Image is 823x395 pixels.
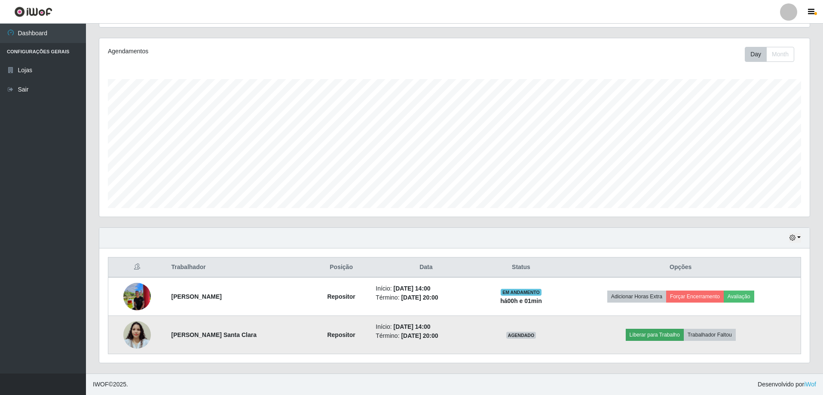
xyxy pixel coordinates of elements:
[394,323,431,330] time: [DATE] 14:00
[14,6,52,17] img: CoreUI Logo
[684,329,736,341] button: Trabalhador Faltou
[745,47,794,62] div: First group
[376,284,476,293] li: Início:
[607,291,666,303] button: Adicionar Horas Extra
[376,331,476,340] li: Término:
[312,257,370,278] th: Posição
[724,291,754,303] button: Avaliação
[370,257,481,278] th: Data
[626,329,684,341] button: Liberar para Trabalho
[394,285,431,292] time: [DATE] 14:00
[745,47,801,62] div: Toolbar with button groups
[500,297,542,304] strong: há 00 h e 01 min
[93,380,128,389] span: © 2025 .
[376,293,476,302] li: Término:
[376,322,476,331] li: Início:
[401,294,438,301] time: [DATE] 20:00
[401,332,438,339] time: [DATE] 20:00
[327,293,355,300] strong: Repositor
[501,289,542,296] span: EM ANDAMENTO
[804,381,816,388] a: iWof
[93,381,109,388] span: IWOF
[560,257,801,278] th: Opções
[666,291,724,303] button: Forçar Encerramento
[327,331,355,338] strong: Repositor
[171,293,222,300] strong: [PERSON_NAME]
[123,310,151,359] img: 1751373903454.jpeg
[123,278,151,315] img: 1751250700019.jpeg
[482,257,561,278] th: Status
[766,47,794,62] button: Month
[108,47,389,56] div: Agendamentos
[758,380,816,389] span: Desenvolvido por
[506,332,536,339] span: AGENDADO
[171,331,257,338] strong: [PERSON_NAME] Santa Clara
[745,47,767,62] button: Day
[166,257,312,278] th: Trabalhador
